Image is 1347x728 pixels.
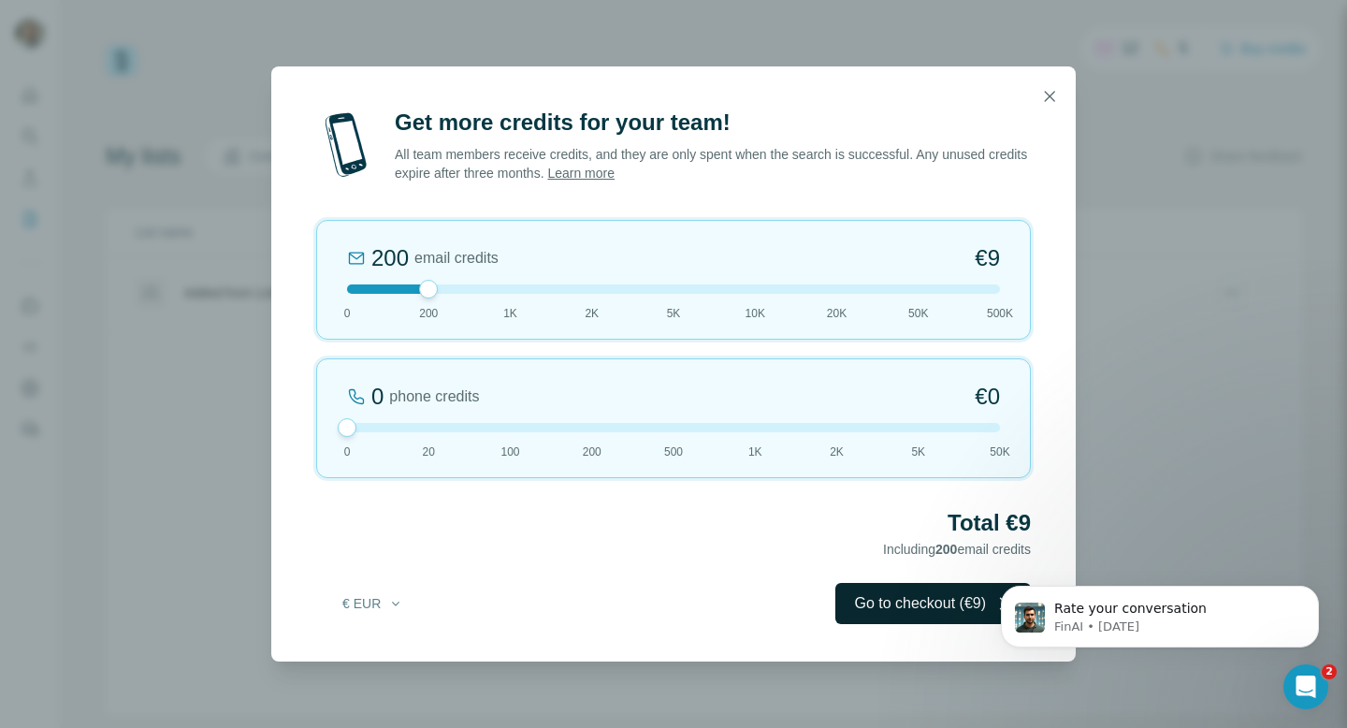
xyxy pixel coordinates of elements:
[389,386,479,408] span: phone credits
[990,444,1009,460] span: 50K
[316,108,376,182] img: mobile-phone
[827,305,847,322] span: 20K
[344,444,351,460] span: 0
[344,305,351,322] span: 0
[1283,664,1328,709] iframe: Intercom live chat
[1322,664,1337,679] span: 2
[585,305,599,322] span: 2K
[746,305,765,322] span: 10K
[395,145,1031,182] p: All team members receive credits, and they are only spent when the search is successful. Any unus...
[583,444,601,460] span: 200
[973,546,1347,677] iframe: Intercom notifications message
[883,542,1031,557] span: Including email credits
[419,305,438,322] span: 200
[664,444,683,460] span: 500
[748,444,762,460] span: 1K
[423,444,435,460] span: 20
[371,382,384,412] div: 0
[908,305,928,322] span: 50K
[975,382,1000,412] span: €0
[503,305,517,322] span: 1K
[329,587,416,620] button: € EUR
[371,243,409,273] div: 200
[547,166,615,181] a: Learn more
[987,305,1013,322] span: 500K
[414,247,499,269] span: email credits
[935,542,957,557] span: 200
[316,508,1031,538] h2: Total €9
[835,583,1031,624] button: Go to checkout (€9)
[975,243,1000,273] span: €9
[500,444,519,460] span: 100
[911,444,925,460] span: 5K
[830,444,844,460] span: 2K
[667,305,681,322] span: 5K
